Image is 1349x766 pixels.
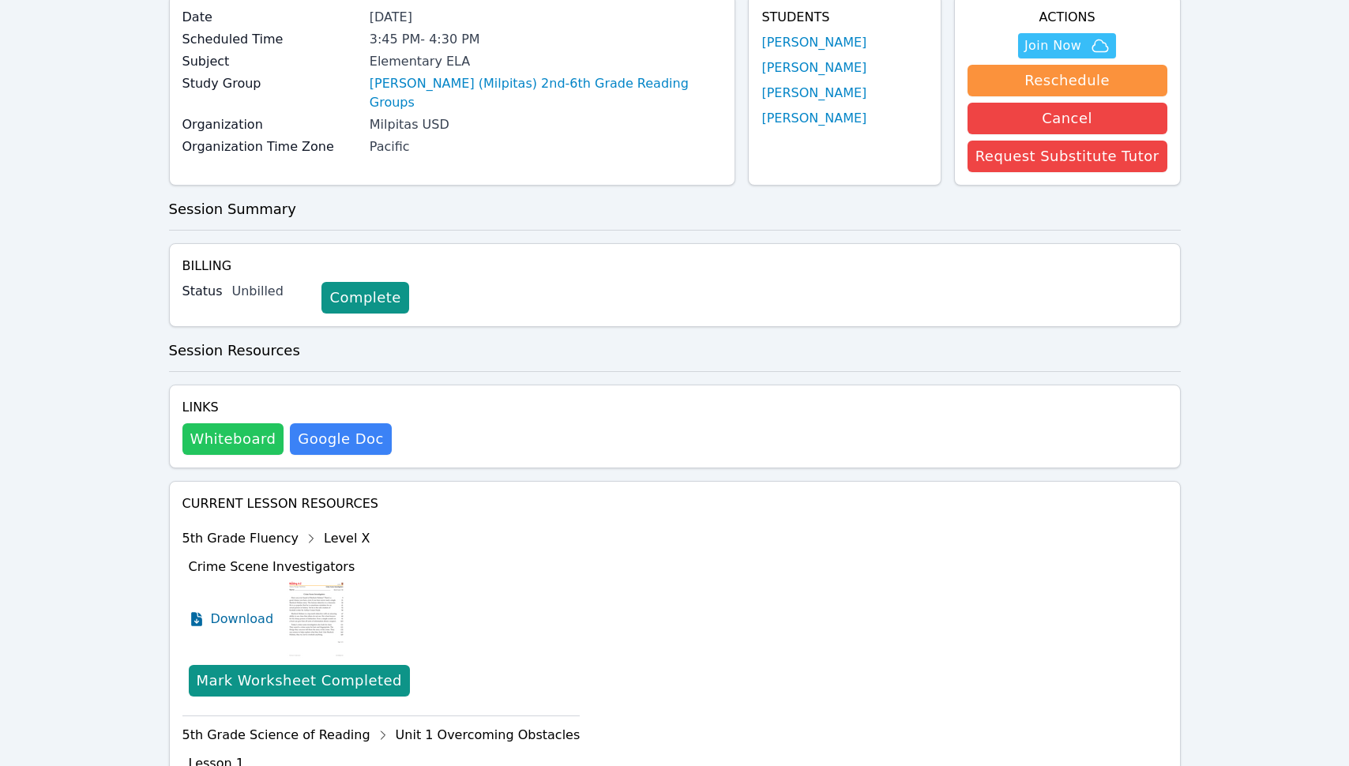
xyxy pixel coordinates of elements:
button: Request Substitute Tutor [968,141,1167,172]
a: [PERSON_NAME] [761,58,866,77]
h4: Current Lesson Resources [182,494,1167,513]
div: 5th Grade Science of Reading Unit 1 Overcoming Obstacles [182,723,581,748]
h4: Links [182,398,392,417]
label: Organization [182,115,360,134]
a: [PERSON_NAME] [761,109,866,128]
h4: Actions [968,8,1167,27]
div: Mark Worksheet Completed [197,670,402,692]
div: Unbilled [231,282,309,301]
label: Organization Time Zone [182,137,360,156]
button: Mark Worksheet Completed [189,665,410,697]
div: 5th Grade Fluency Level X [182,526,581,551]
a: [PERSON_NAME] [761,84,866,103]
span: Crime Scene Investigators [189,559,355,574]
a: [PERSON_NAME] [761,33,866,52]
a: Download [189,580,274,659]
h4: Students [761,8,927,27]
div: Elementary ELA [370,52,723,71]
label: Scheduled Time [182,30,360,49]
div: [DATE] [370,8,723,27]
label: Study Group [182,74,360,93]
h3: Session Resources [169,340,1181,362]
div: 3:45 PM - 4:30 PM [370,30,723,49]
label: Date [182,8,360,27]
label: Subject [182,52,360,71]
h3: Session Summary [169,198,1181,220]
div: Pacific [370,137,723,156]
span: Join Now [1024,36,1081,55]
button: Whiteboard [182,423,284,455]
button: Reschedule [968,65,1167,96]
a: Google Doc [290,423,391,455]
img: Crime Scene Investigators [286,580,347,659]
h4: Billing [182,257,1167,276]
button: Join Now [1018,33,1116,58]
button: Cancel [968,103,1167,134]
span: Download [211,610,274,629]
label: Status [182,282,223,301]
div: Milpitas USD [370,115,723,134]
a: Complete [321,282,408,314]
a: [PERSON_NAME] (Milpitas) 2nd-6th Grade Reading Groups [370,74,723,112]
